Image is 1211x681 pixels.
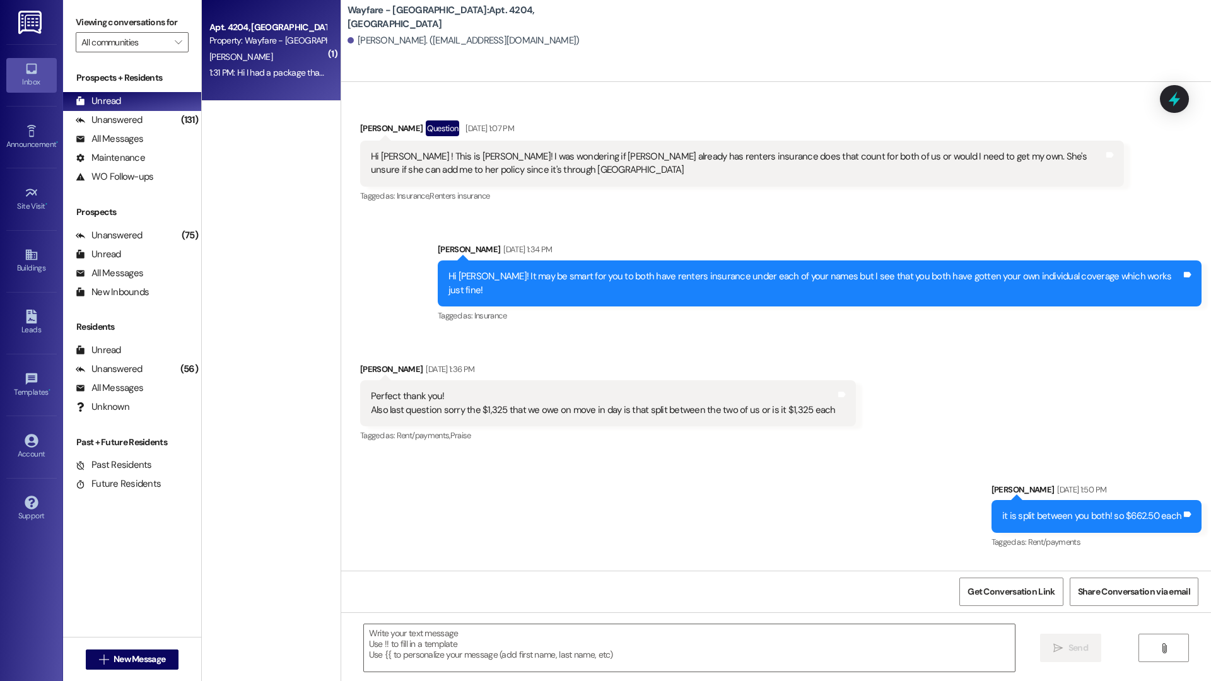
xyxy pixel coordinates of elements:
[426,120,459,136] div: Question
[76,363,143,376] div: Unanswered
[360,187,1124,205] div: Tagged as:
[1054,483,1106,496] div: [DATE] 1:50 PM
[76,13,189,32] label: Viewing conversations for
[1028,537,1081,547] span: Rent/payments
[18,11,44,34] img: ResiDesk Logo
[76,477,161,491] div: Future Residents
[438,243,1202,260] div: [PERSON_NAME]
[6,182,57,216] a: Site Visit •
[968,585,1055,598] span: Get Conversation Link
[63,320,201,334] div: Residents
[76,458,152,472] div: Past Residents
[500,243,552,256] div: [DATE] 1:34 PM
[76,95,121,108] div: Unread
[114,653,165,666] span: New Message
[6,244,57,278] a: Buildings
[63,206,201,219] div: Prospects
[76,267,143,280] div: All Messages
[360,120,1124,141] div: [PERSON_NAME]
[63,436,201,449] div: Past + Future Residents
[1070,578,1198,606] button: Share Conversation via email
[56,138,58,147] span: •
[348,34,580,47] div: [PERSON_NAME]. ([EMAIL_ADDRESS][DOMAIN_NAME])
[992,533,1202,551] div: Tagged as:
[175,37,182,47] i: 
[397,430,450,441] span: Rent/payments ,
[76,132,143,146] div: All Messages
[6,368,57,402] a: Templates •
[45,200,47,209] span: •
[348,4,600,31] b: Wayfare - [GEOGRAPHIC_DATA]: Apt. 4204, [GEOGRAPHIC_DATA]
[371,390,836,417] div: Perfect thank you! Also last question sorry the $1,325 that we owe on move in day is that split b...
[76,400,129,414] div: Unknown
[6,306,57,340] a: Leads
[99,655,108,665] i: 
[76,344,121,357] div: Unread
[76,113,143,127] div: Unanswered
[992,483,1202,501] div: [PERSON_NAME]
[76,170,153,183] div: WO Follow-ups
[178,226,201,245] div: (75)
[178,110,201,130] div: (131)
[209,34,326,47] div: Property: Wayfare - [GEOGRAPHIC_DATA]
[76,286,149,299] div: New Inbounds
[450,430,471,441] span: Praise
[81,32,168,52] input: All communities
[1159,643,1169,653] i: 
[6,492,57,526] a: Support
[360,426,856,445] div: Tagged as:
[76,151,145,165] div: Maintenance
[371,150,1104,177] div: Hi [PERSON_NAME] ! This is [PERSON_NAME]! I was wondering if [PERSON_NAME] already has renters in...
[448,270,1181,297] div: Hi [PERSON_NAME]! It may be smart for you to both have renters insurance under each of your names...
[209,51,272,62] span: [PERSON_NAME]
[6,430,57,464] a: Account
[1040,634,1101,662] button: Send
[430,190,489,201] span: Renters insurance
[86,649,179,670] button: New Message
[1078,585,1190,598] span: Share Conversation via email
[1053,643,1063,653] i: 
[6,58,57,92] a: Inbox
[959,578,1063,606] button: Get Conversation Link
[76,248,121,261] div: Unread
[474,310,506,321] span: Insurance
[76,229,143,242] div: Unanswered
[63,71,201,84] div: Prospects + Residents
[49,386,50,395] span: •
[1068,641,1088,655] span: Send
[177,359,201,379] div: (56)
[209,67,686,78] div: 1:31 PM: Hi I had a package that was delivered to the wrong apartment is there anyway I can get i...
[360,363,856,380] div: [PERSON_NAME]
[209,21,326,34] div: Apt. 4204, [GEOGRAPHIC_DATA]
[397,190,430,201] span: Insurance ,
[438,306,1202,325] div: Tagged as:
[1002,509,1181,523] div: it is split between you both! so $662.50 each
[462,122,514,135] div: [DATE] 1:07 PM
[76,381,143,395] div: All Messages
[423,363,474,376] div: [DATE] 1:36 PM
